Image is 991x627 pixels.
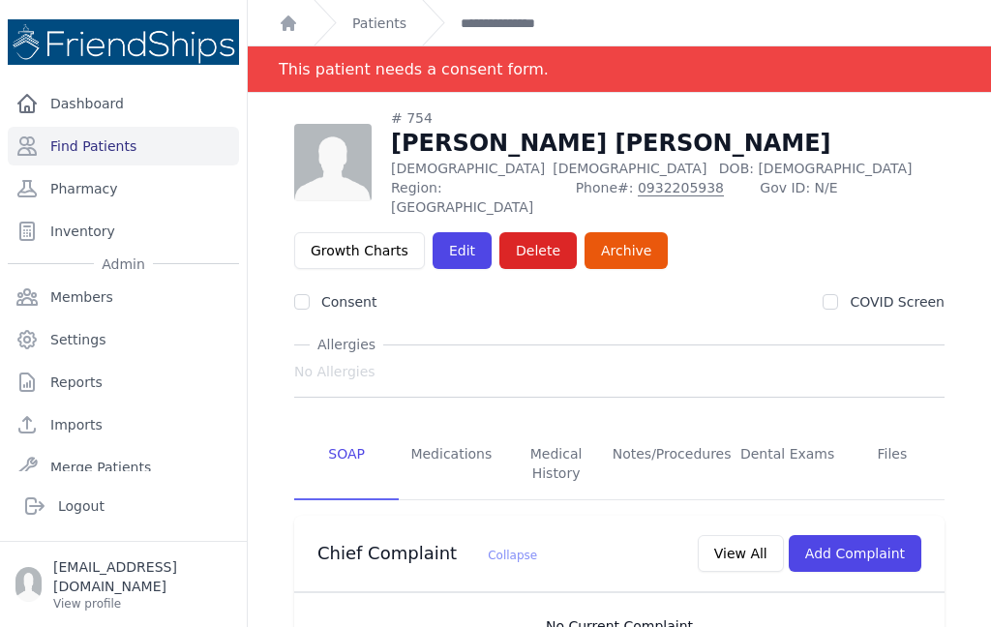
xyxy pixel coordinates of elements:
p: [DEMOGRAPHIC_DATA] [391,159,945,178]
a: Imports [8,405,239,444]
span: Gov ID: N/E [760,178,945,217]
a: Files [840,429,945,500]
nav: Tabs [294,429,945,500]
a: SOAP [294,429,399,500]
a: Pharmacy [8,169,239,208]
a: [EMAIL_ADDRESS][DOMAIN_NAME] View profile [15,557,231,612]
h3: Chief Complaint [317,542,537,565]
div: This patient needs a consent form. [279,46,549,92]
a: Inventory [8,212,239,251]
a: Medications [399,429,503,500]
span: Allergies [310,335,383,354]
p: View profile [53,596,231,612]
h1: [PERSON_NAME] [PERSON_NAME] [391,128,945,159]
span: No Allergies [294,362,375,381]
span: Region: [GEOGRAPHIC_DATA] [391,178,564,217]
a: Patients [352,14,406,33]
a: Members [8,278,239,316]
img: person-242608b1a05df3501eefc295dc1bc67a.jpg [294,124,372,201]
span: Collapse [488,549,537,562]
a: Notes/Procedures [609,429,736,500]
a: Settings [8,320,239,359]
img: Medical Missions EMR [8,19,239,65]
span: Admin [94,254,153,274]
a: Growth Charts [294,232,425,269]
button: Delete [499,232,577,269]
span: DOB: [DEMOGRAPHIC_DATA] [719,161,913,176]
span: Phone#: [576,178,749,217]
p: [EMAIL_ADDRESS][DOMAIN_NAME] [53,557,231,596]
div: Notification [248,46,991,93]
a: Edit [433,232,492,269]
a: Find Patients [8,127,239,165]
a: Logout [15,487,231,525]
button: View All [698,535,784,572]
label: Consent [321,294,376,310]
div: # 754 [391,108,945,128]
a: Dental Exams [736,429,840,500]
a: Archive [585,232,668,269]
a: Dashboard [8,84,239,123]
button: Add Complaint [789,535,921,572]
a: Reports [8,363,239,402]
a: Medical History [503,429,608,500]
a: Merge Patients [8,448,239,487]
label: COVID Screen [850,294,945,310]
span: [DEMOGRAPHIC_DATA] [553,161,706,176]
